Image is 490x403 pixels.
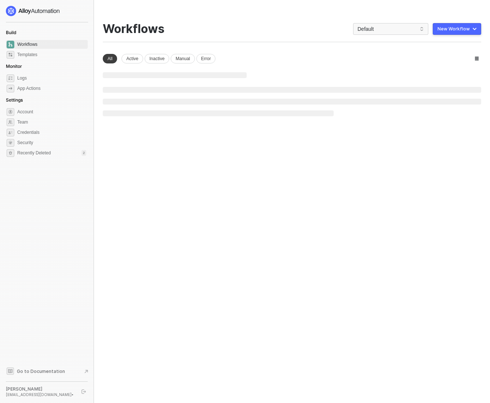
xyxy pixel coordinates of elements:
[6,63,22,69] span: Monitor
[121,54,143,63] div: Active
[17,150,51,156] span: Recently Deleted
[6,367,88,375] a: Knowledge Base
[83,368,90,375] span: document-arrow
[81,150,86,156] div: 2
[6,386,75,392] div: [PERSON_NAME]
[103,54,117,63] div: All
[17,40,86,49] span: Workflows
[17,50,86,59] span: Templates
[7,367,14,375] span: documentation
[196,54,216,63] div: Error
[7,85,14,92] span: icon-app-actions
[6,6,88,16] a: logo
[81,389,86,394] span: logout
[433,23,481,35] button: New Workflow
[7,139,14,147] span: security
[6,97,23,103] span: Settings
[357,23,424,34] span: Default
[17,368,65,374] span: Go to Documentation
[103,22,164,36] div: Workflows
[7,129,14,136] span: credentials
[145,54,169,63] div: Inactive
[171,54,195,63] div: Manual
[7,118,14,126] span: team
[17,138,86,147] span: Security
[17,107,86,116] span: Account
[6,30,16,35] span: Build
[7,149,14,157] span: settings
[17,128,86,137] span: Credentials
[7,41,14,48] span: dashboard
[17,118,86,127] span: Team
[6,6,60,16] img: logo
[17,85,40,92] div: App Actions
[17,74,86,83] span: Logs
[6,392,75,397] div: [EMAIL_ADDRESS][DOMAIN_NAME] •
[7,74,14,82] span: icon-logs
[7,108,14,116] span: settings
[7,51,14,59] span: marketplace
[438,26,470,32] div: New Workflow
